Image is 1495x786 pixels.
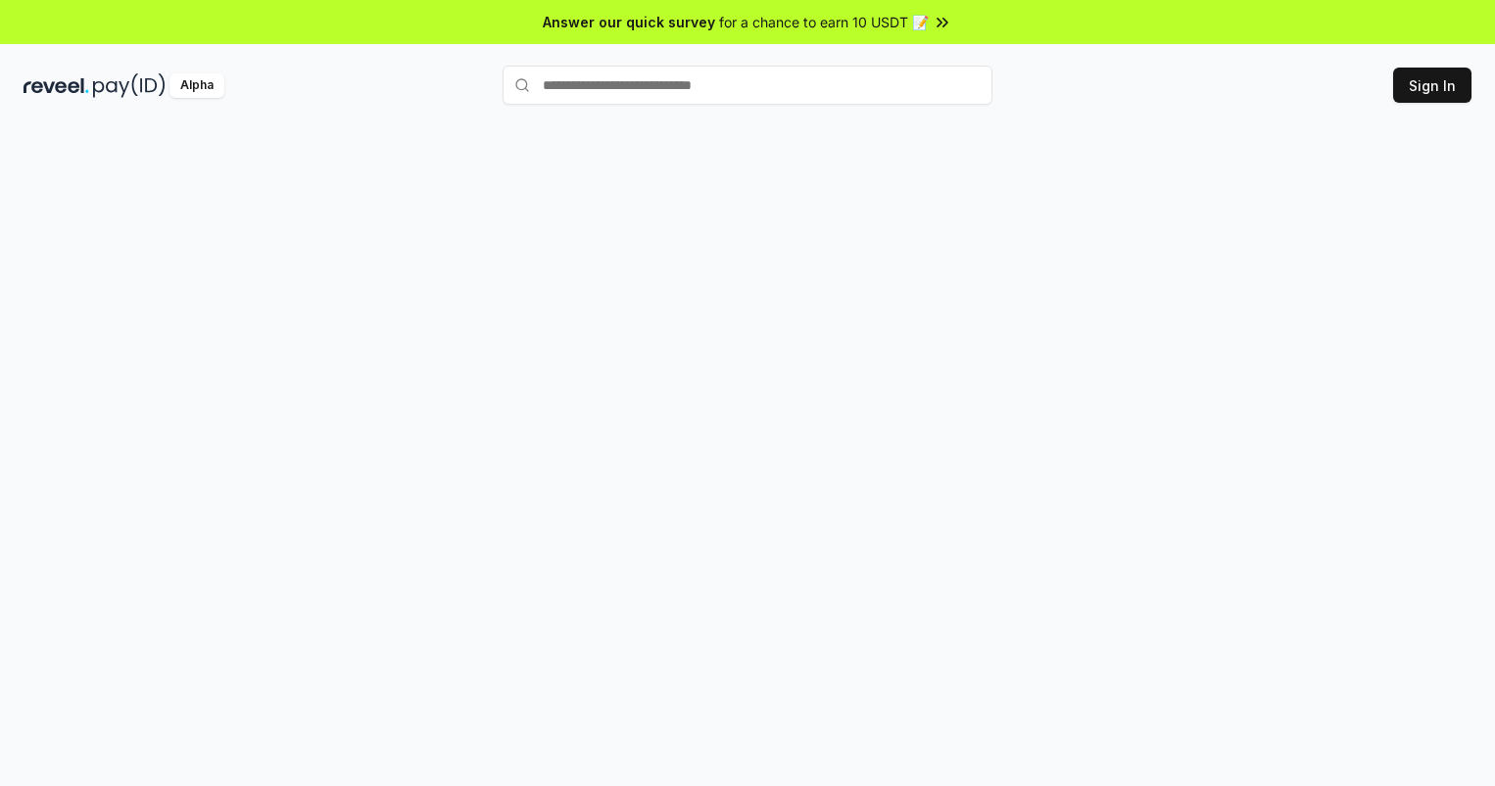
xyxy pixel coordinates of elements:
img: reveel_dark [24,73,89,98]
div: Alpha [169,73,224,98]
img: pay_id [93,73,166,98]
button: Sign In [1393,68,1471,103]
span: for a chance to earn 10 USDT 📝 [719,12,929,32]
span: Answer our quick survey [543,12,715,32]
